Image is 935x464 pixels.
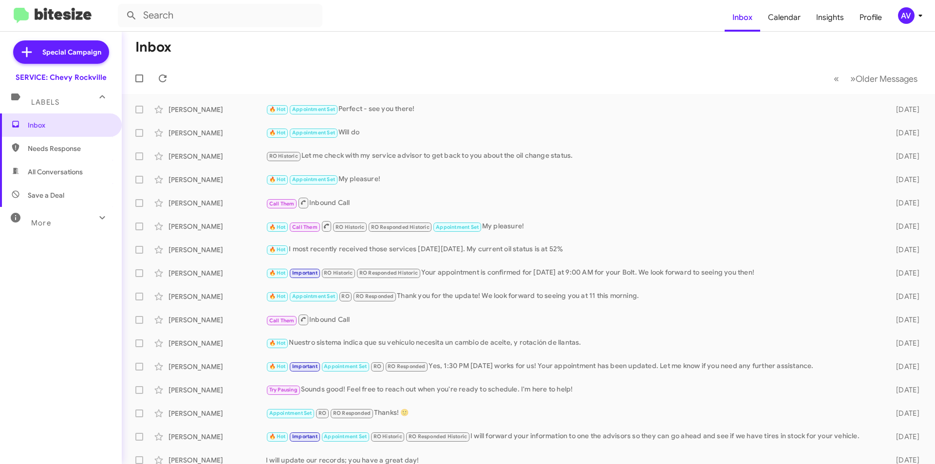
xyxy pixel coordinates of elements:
div: Will do [266,127,880,138]
div: Thanks! 🙂 [266,408,880,419]
h1: Inbox [135,39,171,55]
div: [PERSON_NAME] [168,222,266,231]
div: [PERSON_NAME] [168,175,266,185]
div: [PERSON_NAME] [168,245,266,255]
span: Appointment Set [436,224,479,230]
div: Sounds good! Feel free to reach out when you're ready to schedule. I'm here to help! [266,384,880,395]
button: Next [844,69,923,89]
span: Appointment Set [292,176,335,183]
div: [PERSON_NAME] [168,338,266,348]
span: Appointment Set [324,363,367,370]
div: Perfect - see you there! [266,104,880,115]
div: Yes, 1:30 PM [DATE] works for us! Your appointment has been updated. Let me know if you need any ... [266,361,880,372]
button: Previous [828,69,845,89]
div: Nuestro sistema indica que su vehículo necesita un cambio de aceite, y rotación de llantas. [266,337,880,349]
div: [DATE] [880,362,927,371]
span: RO Responded [356,293,393,299]
span: » [850,73,856,85]
div: [PERSON_NAME] [168,128,266,138]
span: Appointment Set [292,293,335,299]
div: [PERSON_NAME] [168,151,266,161]
div: [PERSON_NAME] [168,362,266,371]
button: AV [890,7,924,24]
span: RO Responded [388,363,425,370]
span: Important [292,363,318,370]
div: Thank you for the update! We look forward to seeing you at 11 this morning. [266,291,880,302]
div: [DATE] [880,105,927,114]
span: 🔥 Hot [269,270,286,276]
span: RO [374,363,381,370]
div: [PERSON_NAME] [168,292,266,301]
span: 🔥 Hot [269,246,286,253]
span: RO [318,410,326,416]
div: [PERSON_NAME] [168,385,266,395]
a: Insights [808,3,852,32]
a: Inbox [725,3,760,32]
span: 🔥 Hot [269,293,286,299]
span: RO Responded [333,410,371,416]
span: Special Campaign [42,47,101,57]
span: RO Historic [336,224,364,230]
div: [DATE] [880,432,927,442]
span: Call Them [269,317,295,324]
span: All Conversations [28,167,83,177]
span: Call Them [269,201,295,207]
span: RO [341,293,349,299]
div: [DATE] [880,315,927,325]
div: [PERSON_NAME] [168,198,266,208]
span: RO Historic [269,153,298,159]
span: RO Historic [324,270,353,276]
span: « [834,73,839,85]
a: Profile [852,3,890,32]
div: [DATE] [880,268,927,278]
div: SERVICE: Chevy Rockville [16,73,107,82]
div: [DATE] [880,338,927,348]
div: My pleasure! [266,220,880,232]
div: AV [898,7,915,24]
span: Labels [31,98,59,107]
span: 🔥 Hot [269,106,286,112]
div: [PERSON_NAME] [168,105,266,114]
span: Older Messages [856,74,917,84]
div: [DATE] [880,198,927,208]
nav: Page navigation example [828,69,923,89]
div: [PERSON_NAME] [168,315,266,325]
div: [DATE] [880,128,927,138]
span: Needs Response [28,144,111,153]
span: RO Responded Historic [359,270,418,276]
span: 🔥 Hot [269,433,286,440]
span: Important [292,270,318,276]
span: 🔥 Hot [269,363,286,370]
span: More [31,219,51,227]
div: Your appointment is confirmed for [DATE] at 9:00 AM for your Bolt. We look forward to seeing you ... [266,267,880,278]
div: [DATE] [880,385,927,395]
span: Appointment Set [292,130,335,136]
div: Let me check with my service advisor to get back to you about the oil change status. [266,150,880,162]
div: [DATE] [880,292,927,301]
span: RO Historic [374,433,402,440]
div: I most recently received those services [DATE][DATE]. My current oil status is at 52% [266,244,880,255]
div: Inbound Call [266,314,880,326]
div: I will forward your information to one the advisors so they can go ahead and see if we have tires... [266,431,880,442]
div: [PERSON_NAME] [168,408,266,418]
span: Call Them [292,224,318,230]
div: Inbound Call [266,197,880,209]
span: Inbox [28,120,111,130]
span: Save a Deal [28,190,64,200]
span: 🔥 Hot [269,340,286,346]
span: Important [292,433,318,440]
div: My pleasure! [266,174,880,185]
a: Calendar [760,3,808,32]
span: Appointment Set [324,433,367,440]
span: RO Responded Historic [409,433,467,440]
div: [DATE] [880,408,927,418]
div: [DATE] [880,222,927,231]
div: [DATE] [880,151,927,161]
span: 🔥 Hot [269,130,286,136]
span: 🔥 Hot [269,224,286,230]
div: [PERSON_NAME] [168,432,266,442]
